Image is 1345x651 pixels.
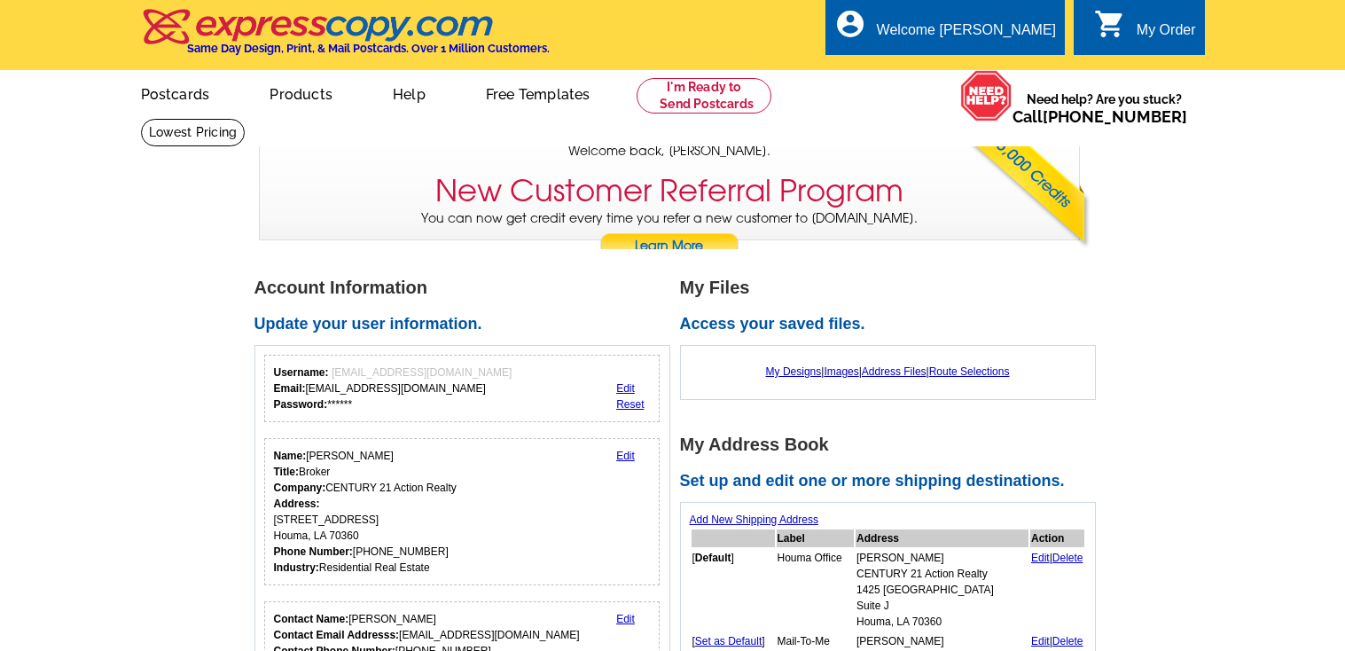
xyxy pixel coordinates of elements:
a: Edit [616,613,635,625]
a: Delete [1052,552,1083,564]
div: | | | [690,355,1086,388]
i: account_circle [834,8,866,40]
strong: Phone Number: [274,545,353,558]
p: You can now get credit every time you refer a new customer to [DOMAIN_NAME]. [260,209,1079,260]
strong: Contact Name: [274,613,349,625]
span: [EMAIL_ADDRESS][DOMAIN_NAME] [332,366,512,379]
h2: Set up and edit one or more shipping destinations. [680,472,1106,491]
a: Edit [616,382,635,395]
b: Default [695,552,731,564]
h4: Same Day Design, Print, & Mail Postcards. Over 1 Million Customers. [187,42,550,55]
strong: Contact Email Addresss: [274,629,400,641]
a: [PHONE_NUMBER] [1043,107,1187,126]
a: Set as Default [695,635,762,647]
div: Welcome [PERSON_NAME] [877,22,1056,47]
strong: Name: [274,450,307,462]
div: Your personal details. [264,438,661,585]
a: Learn More [599,233,739,260]
a: Delete [1052,635,1083,647]
a: Images [824,365,858,378]
span: Need help? Are you stuck? [1013,90,1196,126]
div: My Order [1137,22,1196,47]
a: Postcards [113,72,239,114]
h3: New Customer Referral Program [435,173,903,209]
strong: Username: [274,366,329,379]
div: [PERSON_NAME] Broker CENTURY 21 Action Realty [STREET_ADDRESS] Houma, LA 70360 [PHONE_NUMBER] Res... [274,448,457,576]
strong: Password: [274,398,328,411]
th: Action [1030,529,1084,547]
a: Same Day Design, Print, & Mail Postcards. Over 1 Million Customers. [141,21,550,55]
strong: Title: [274,466,299,478]
img: help [960,70,1013,122]
a: Products [241,72,361,114]
td: [ ] [692,549,775,631]
a: Route Selections [929,365,1010,378]
td: [PERSON_NAME] CENTURY 21 Action Realty 1425 [GEOGRAPHIC_DATA] Suite J Houma, LA 70360 [856,549,1028,631]
th: Label [777,529,855,547]
strong: Industry: [274,561,319,574]
a: Free Templates [457,72,619,114]
h1: My Files [680,278,1106,297]
a: Add New Shipping Address [690,514,818,526]
div: Your login information. [264,355,661,422]
a: Edit [1031,635,1050,647]
td: | [1030,549,1084,631]
th: Address [856,529,1028,547]
strong: Company: [274,482,326,494]
td: Houma Office [777,549,855,631]
h2: Update your user information. [254,315,680,334]
h2: Access your saved files. [680,315,1106,334]
a: My Designs [766,365,822,378]
span: Call [1013,107,1187,126]
a: Reset [616,398,644,411]
a: Edit [1031,552,1050,564]
a: Edit [616,450,635,462]
a: Address Files [862,365,927,378]
i: shopping_cart [1094,8,1126,40]
a: Help [364,72,454,114]
span: Welcome back, [PERSON_NAME]. [568,142,770,161]
strong: Address: [274,498,320,510]
div: [EMAIL_ADDRESS][DOMAIN_NAME] ****** [274,365,512,412]
a: shopping_cart My Order [1094,20,1196,42]
h1: Account Information [254,278,680,297]
h1: My Address Book [680,435,1106,454]
strong: Email: [274,382,306,395]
